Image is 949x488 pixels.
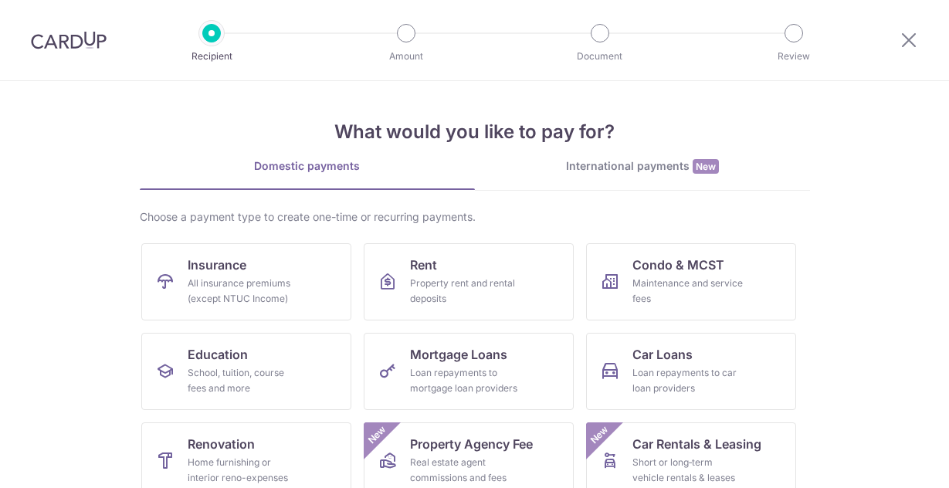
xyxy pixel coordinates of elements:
[737,49,851,64] p: Review
[188,455,299,486] div: Home furnishing or interior reno-expenses
[31,31,107,49] img: CardUp
[632,256,724,274] span: Condo & MCST
[188,276,299,307] div: All insurance premiums (except NTUC Income)
[543,49,657,64] p: Document
[364,422,389,448] span: New
[188,435,255,453] span: Renovation
[140,118,810,146] h4: What would you like to pay for?
[475,158,810,175] div: International payments
[188,345,248,364] span: Education
[410,435,533,453] span: Property Agency Fee
[410,365,521,396] div: Loan repayments to mortgage loan providers
[632,345,693,364] span: Car Loans
[141,333,351,410] a: EducationSchool, tuition, course fees and more
[188,256,246,274] span: Insurance
[188,365,299,396] div: School, tuition, course fees and more
[141,243,351,320] a: InsuranceAll insurance premiums (except NTUC Income)
[349,49,463,64] p: Amount
[410,256,437,274] span: Rent
[140,209,810,225] div: Choose a payment type to create one-time or recurring payments.
[364,333,574,410] a: Mortgage LoansLoan repayments to mortgage loan providers
[140,158,475,174] div: Domestic payments
[410,455,521,486] div: Real estate agent commissions and fees
[586,333,796,410] a: Car LoansLoan repayments to car loan providers
[586,422,612,448] span: New
[586,243,796,320] a: Condo & MCSTMaintenance and service fees
[632,365,744,396] div: Loan repayments to car loan providers
[693,159,719,174] span: New
[632,455,744,486] div: Short or long‑term vehicle rentals & leases
[364,243,574,320] a: RentProperty rent and rental deposits
[632,276,744,307] div: Maintenance and service fees
[410,276,521,307] div: Property rent and rental deposits
[410,345,507,364] span: Mortgage Loans
[154,49,269,64] p: Recipient
[632,435,761,453] span: Car Rentals & Leasing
